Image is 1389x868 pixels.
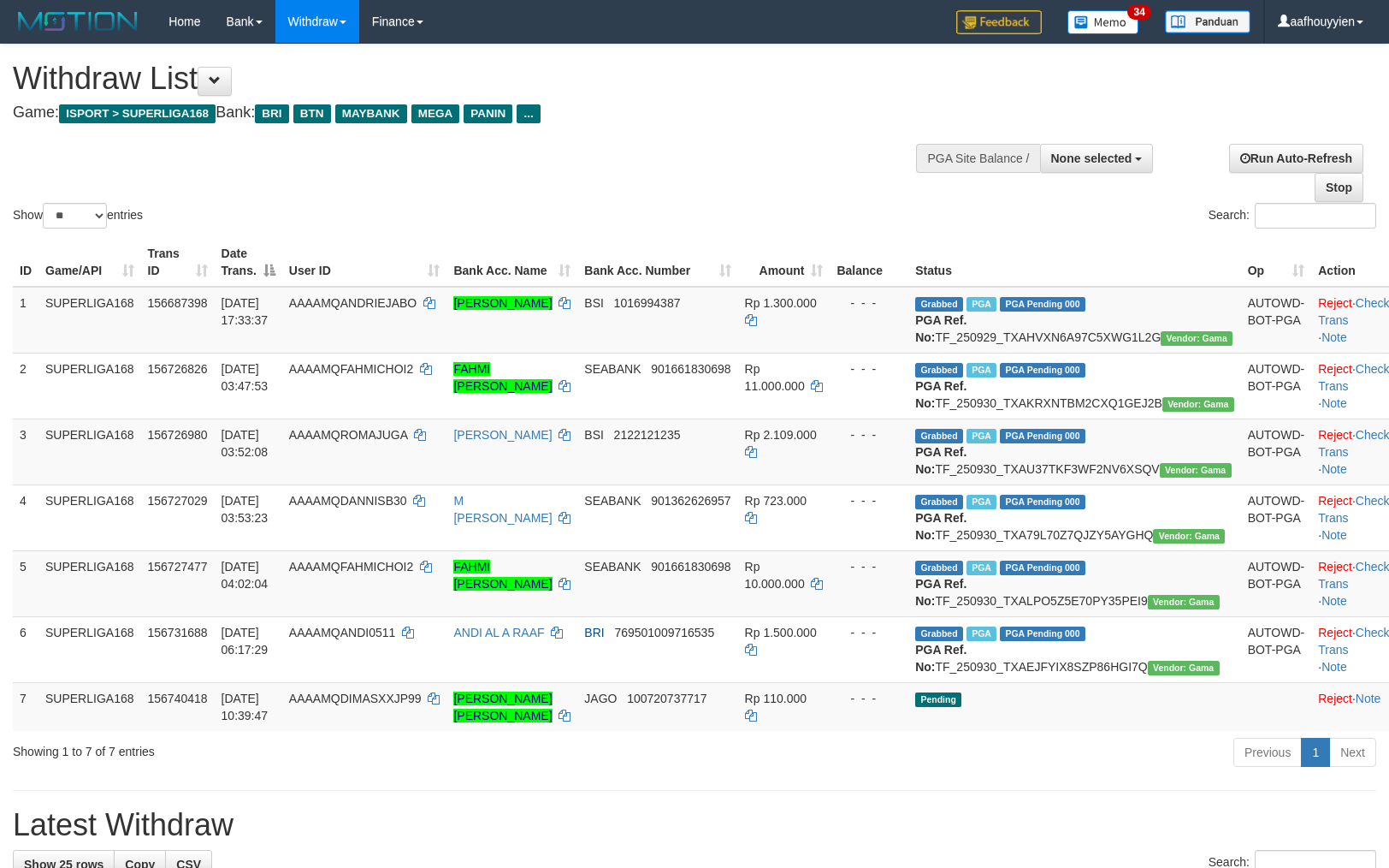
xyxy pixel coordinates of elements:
[584,362,641,376] span: SEABANK
[289,362,413,376] span: AAAAMQFAHMICHOI2
[1153,529,1225,544] span: Vendor URL: https://trx31.1velocity.biz
[1229,144,1363,173] a: Run Auto-Refresh
[1321,528,1347,542] a: Note
[289,692,422,705] span: AAAAMQDIMASXXJP99
[411,104,460,123] span: MEGA
[651,362,730,376] span: Copy 901661830698 to clipboard
[915,313,966,344] b: PGA Ref. No:
[915,511,966,542] b: PGA Ref. No:
[148,626,208,639] span: 156731688
[651,494,730,508] span: Copy 901362626957 to clipboard
[1241,616,1312,682] td: AUTOWD-BOT-PGA
[745,428,817,442] span: Rp 2.109.000
[1318,692,1352,705] a: Reject
[745,494,807,508] span: Rp 723.000
[836,426,901,443] div: - - -
[915,627,963,641] span: Grabbed
[915,297,963,312] span: Grabbed
[836,492,901,509] div: - - -
[956,10,1042,34] img: Feedback.jpg
[453,296,552,310] a: [PERSON_NAME]
[1067,10,1139,34] img: Button%20Memo.svg
[1241,419,1312,485] td: AUTOWD-BOT-PGA
[915,445,966,476] b: PGA Ref. No:
[289,428,407,442] span: AAAAMQROMAJUGA
[966,561,996,575] span: Marked by aafandaneth
[38,238,141,287] th: Game/API: activate to sort column ascending
[453,692,552,722] a: [PERSON_NAME] [PERSON_NAME]
[38,682,141,731] td: SUPERLIGA168
[222,692,269,722] span: [DATE] 10:39:47
[1321,594,1347,608] a: Note
[584,494,641,508] span: SEABANK
[1321,462,1347,476] a: Note
[1315,173,1363,202] a: Stop
[836,624,901,641] div: - - -
[836,690,901,707] div: - - -
[1148,595,1220,609] span: Vendor URL: https://trx31.1velocity.biz
[908,353,1240,419] td: TF_250930_TXAKRXNTBM2CXQ1GEJ2B
[1318,428,1389,459] a: Check Trans
[215,238,282,287] th: Date Trans.: activate to sort column descending
[13,419,38,485] td: 3
[1241,485,1312,550] td: AUTOWD-BOT-PGA
[836,360,901,378] div: - - -
[915,363,963,378] span: Grabbed
[453,428,552,442] a: [PERSON_NAME]
[148,362,208,376] span: 156726826
[915,379,966,410] b: PGA Ref. No:
[13,736,566,760] div: Showing 1 to 7 of 7 entries
[1318,560,1389,591] a: Check Trans
[1318,362,1352,376] a: Reject
[584,626,604,639] span: BRI
[141,238,215,287] th: Trans ID: activate to sort column ascending
[1161,331,1232,346] span: Vendor URL: https://trx31.1velocity.biz
[1318,494,1352,508] a: Reject
[1000,495,1085,509] span: PGA Pending
[1160,463,1232,478] span: Vendor URL: https://trx31.1velocity.biz
[453,626,544,639] a: ANDI AL A RAAF
[908,419,1240,485] td: TF_250930_TXAU37TKF3WF2NV6XSQV
[1209,203,1376,229] label: Search:
[1318,560,1352,574] a: Reject
[222,428,269,459] span: [DATE] 03:52:08
[222,626,269,657] span: [DATE] 06:17:29
[1321,396,1347,410] a: Note
[627,692,706,705] span: Copy 100720737717 to clipboard
[908,485,1240,550] td: TF_250930_TXA79L70Z7QJZY5AYGHQ
[1241,238,1312,287] th: Op: activate to sort column ascending
[1127,4,1150,20] span: 34
[222,362,269,393] span: [DATE] 03:47:53
[1000,363,1085,378] span: PGA Pending
[1318,626,1352,639] a: Reject
[1321,330,1347,344] a: Note
[1000,297,1085,312] span: PGA Pending
[614,296,681,310] span: Copy 1016994387 to clipboard
[1165,10,1250,33] img: panduan.png
[1241,550,1312,616] td: AUTOWD-BOT-PGA
[908,616,1240,682] td: TF_250930_TXAEJFYIX8SZP86HGI7Q
[13,238,38,287] th: ID
[293,104,331,123] span: BTN
[966,297,996,312] span: Marked by aafsoycanthlai
[59,104,216,123] span: ISPORT > SUPERLIGA168
[453,362,552,393] a: FAHMI [PERSON_NAME]
[453,560,552,591] a: FAHMI [PERSON_NAME]
[1000,561,1085,575] span: PGA Pending
[13,485,38,550] td: 4
[915,577,966,608] b: PGA Ref. No:
[38,550,141,616] td: SUPERLIGA168
[13,616,38,682] td: 6
[13,287,38,354] td: 1
[1318,626,1389,657] a: Check Trans
[13,808,1376,842] h1: Latest Withdraw
[517,104,540,123] span: ...
[1318,428,1352,442] a: Reject
[148,494,208,508] span: 156727029
[1301,738,1330,767] a: 1
[13,203,143,229] label: Show entries
[13,550,38,616] td: 5
[38,353,141,419] td: SUPERLIGA168
[1318,296,1389,327] a: Check Trans
[966,495,996,509] span: Marked by aafandaneth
